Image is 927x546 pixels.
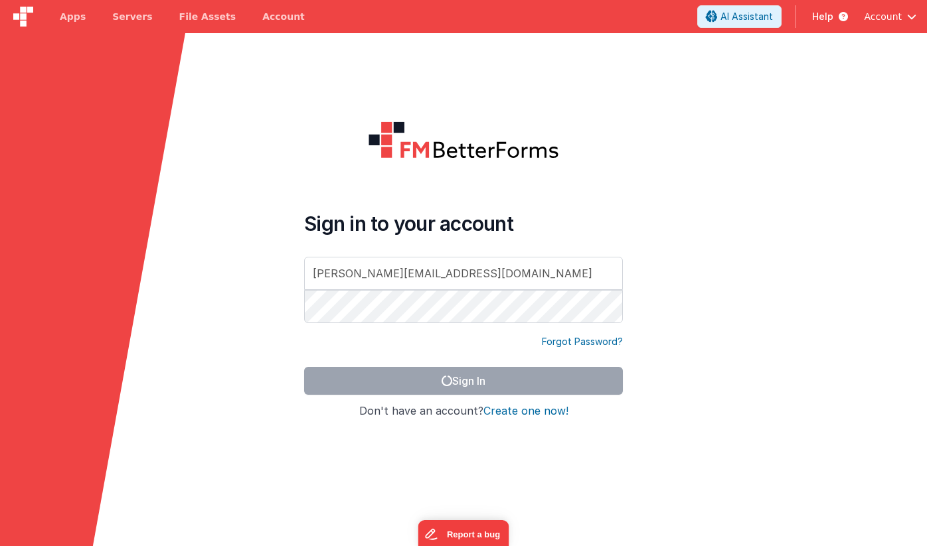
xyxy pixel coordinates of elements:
[483,405,568,417] button: Create one now!
[697,5,782,28] button: AI Assistant
[720,10,773,23] span: AI Assistant
[304,367,623,395] button: Sign In
[112,10,152,23] span: Servers
[179,10,236,23] span: File Assets
[304,405,623,417] h4: Don't have an account?
[304,257,623,290] input: Email Address
[542,335,623,348] a: Forgot Password?
[864,10,916,23] button: Account
[864,10,902,23] span: Account
[304,212,623,236] h4: Sign in to your account
[812,10,833,23] span: Help
[60,10,86,23] span: Apps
